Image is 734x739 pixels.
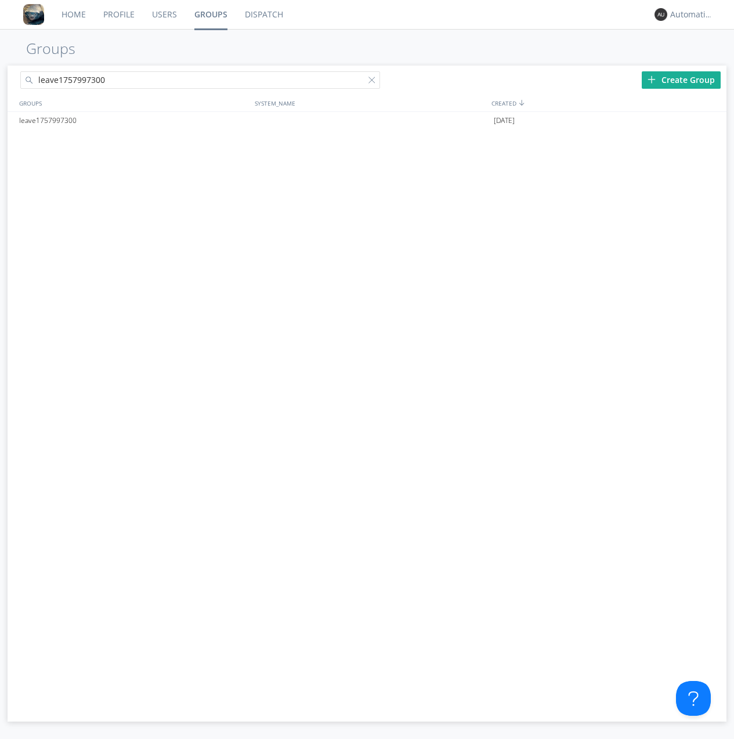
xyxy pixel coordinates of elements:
[676,681,711,716] iframe: Toggle Customer Support
[489,95,727,111] div: CREATED
[16,95,249,111] div: GROUPS
[16,112,252,129] div: leave1757997300
[252,95,489,111] div: SYSTEM_NAME
[23,4,44,25] img: 8ff700cf5bab4eb8a436322861af2272
[8,112,727,129] a: leave1757997300[DATE]
[642,71,721,89] div: Create Group
[20,71,380,89] input: Search groups
[655,8,667,21] img: 373638.png
[670,9,714,20] div: Automation+0004
[494,112,515,129] span: [DATE]
[648,75,656,84] img: plus.svg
